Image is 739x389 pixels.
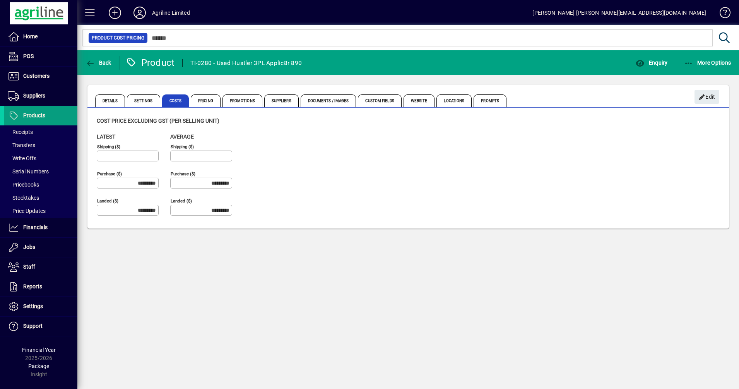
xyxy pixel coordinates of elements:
[532,7,706,19] div: [PERSON_NAME] [PERSON_NAME][EMAIL_ADDRESS][DOMAIN_NAME]
[4,152,77,165] a: Write Offs
[474,94,506,107] span: Prompts
[4,125,77,139] a: Receipts
[190,57,302,69] div: TI-0280 - Used Hustler 3PL Applic8r 890
[4,277,77,296] a: Reports
[699,91,715,103] span: Edit
[8,142,35,148] span: Transfers
[4,47,77,66] a: POS
[86,60,111,66] span: Back
[4,27,77,46] a: Home
[95,94,125,107] span: Details
[103,6,127,20] button: Add
[4,67,77,86] a: Customers
[97,118,219,124] span: Cost price excluding GST (per selling unit)
[436,94,472,107] span: Locations
[171,171,195,177] mat-label: Purchase ($)
[8,129,33,135] span: Receipts
[635,60,667,66] span: Enquiry
[92,34,144,42] span: Product Cost Pricing
[4,218,77,237] a: Financials
[358,94,401,107] span: Custom Fields
[171,198,192,204] mat-label: Landed ($)
[23,33,38,39] span: Home
[8,182,39,188] span: Pricebooks
[684,60,731,66] span: More Options
[4,191,77,204] a: Stocktakes
[8,208,46,214] span: Price Updates
[97,171,122,177] mat-label: Purchase ($)
[23,112,45,118] span: Products
[170,134,194,140] span: Average
[84,56,113,70] button: Back
[264,94,299,107] span: Suppliers
[97,134,115,140] span: Latest
[23,93,45,99] span: Suppliers
[162,94,189,107] span: Costs
[152,7,190,19] div: Agriline Limited
[695,90,719,104] button: Edit
[714,2,729,27] a: Knowledge Base
[23,224,48,230] span: Financials
[23,264,35,270] span: Staff
[8,155,36,161] span: Write Offs
[682,56,733,70] button: More Options
[126,57,175,69] div: Product
[23,303,43,309] span: Settings
[191,94,221,107] span: Pricing
[222,94,262,107] span: Promotions
[4,317,77,336] a: Support
[4,297,77,316] a: Settings
[633,56,669,70] button: Enquiry
[127,94,160,107] span: Settings
[4,257,77,277] a: Staff
[4,204,77,218] a: Price Updates
[4,165,77,178] a: Serial Numbers
[171,144,194,149] mat-label: Shipping ($)
[97,144,120,149] mat-label: Shipping ($)
[4,238,77,257] a: Jobs
[4,178,77,191] a: Pricebooks
[127,6,152,20] button: Profile
[8,168,49,175] span: Serial Numbers
[77,56,120,70] app-page-header-button: Back
[301,94,356,107] span: Documents / Images
[23,323,43,329] span: Support
[8,195,39,201] span: Stocktakes
[22,347,56,353] span: Financial Year
[23,244,35,250] span: Jobs
[23,283,42,290] span: Reports
[404,94,435,107] span: Website
[28,363,49,369] span: Package
[4,139,77,152] a: Transfers
[4,86,77,106] a: Suppliers
[97,198,118,204] mat-label: Landed ($)
[23,53,34,59] span: POS
[23,73,50,79] span: Customers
